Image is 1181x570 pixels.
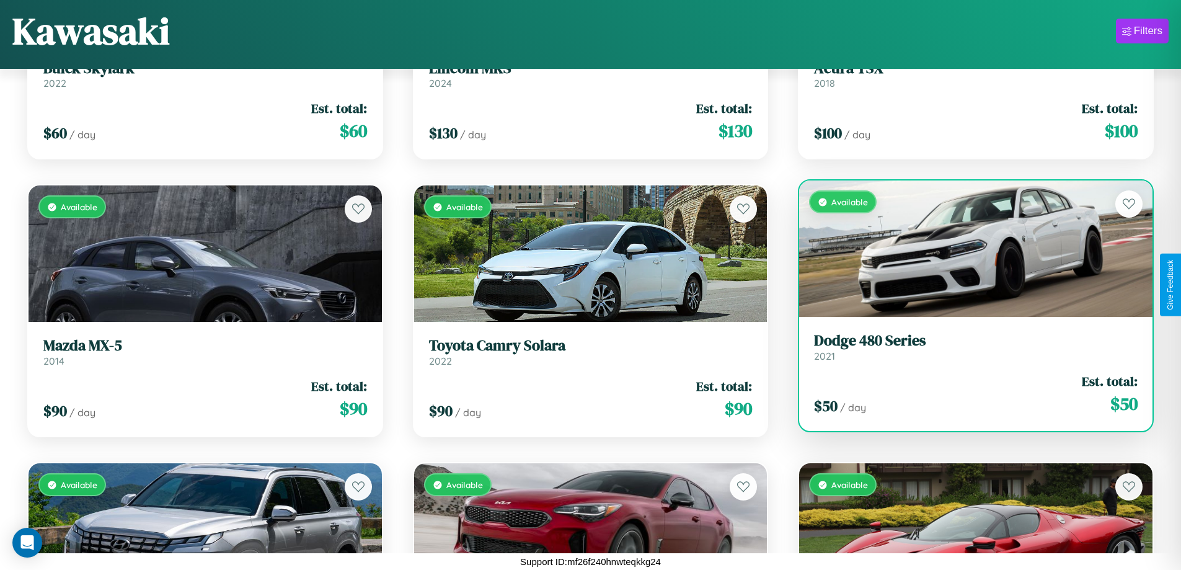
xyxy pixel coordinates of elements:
[446,202,483,212] span: Available
[43,123,67,143] span: $ 60
[520,553,661,570] p: Support ID: mf26f240hnwteqkkg24
[429,60,753,90] a: Lincoln MKS2024
[43,401,67,421] span: $ 90
[725,396,752,421] span: $ 90
[69,128,95,141] span: / day
[340,118,367,143] span: $ 60
[12,6,170,56] h1: Kawasaki
[1082,99,1138,117] span: Est. total:
[311,99,367,117] span: Est. total:
[814,396,838,416] span: $ 50
[814,332,1138,350] h3: Dodge 480 Series
[814,77,835,89] span: 2018
[446,479,483,490] span: Available
[43,337,367,355] h3: Mazda MX-5
[429,337,753,367] a: Toyota Camry Solara2022
[1110,391,1138,416] span: $ 50
[831,197,868,207] span: Available
[429,77,452,89] span: 2024
[814,332,1138,362] a: Dodge 480 Series2021
[455,406,481,419] span: / day
[43,60,367,90] a: Buick Skylark2022
[1134,25,1162,37] div: Filters
[814,60,1138,90] a: Acura TSX2018
[69,406,95,419] span: / day
[696,99,752,117] span: Est. total:
[814,350,835,362] span: 2021
[43,337,367,367] a: Mazda MX-52014
[61,202,97,212] span: Available
[831,479,868,490] span: Available
[460,128,486,141] span: / day
[1116,19,1169,43] button: Filters
[696,377,752,395] span: Est. total:
[840,401,866,414] span: / day
[43,77,66,89] span: 2022
[12,528,42,558] div: Open Intercom Messenger
[43,355,64,367] span: 2014
[844,128,870,141] span: / day
[429,337,753,355] h3: Toyota Camry Solara
[429,123,458,143] span: $ 130
[1105,118,1138,143] span: $ 100
[719,118,752,143] span: $ 130
[311,377,367,395] span: Est. total:
[429,355,452,367] span: 2022
[814,123,842,143] span: $ 100
[429,401,453,421] span: $ 90
[1166,260,1175,310] div: Give Feedback
[61,479,97,490] span: Available
[340,396,367,421] span: $ 90
[1082,372,1138,390] span: Est. total:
